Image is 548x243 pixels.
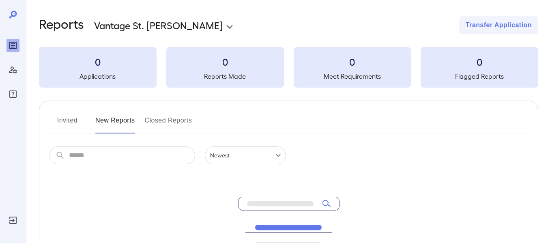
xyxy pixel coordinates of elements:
[39,71,157,81] h5: Applications
[205,146,286,164] div: Newest
[39,55,157,68] h3: 0
[49,114,86,133] button: Invited
[294,55,411,68] h3: 0
[95,114,135,133] button: New Reports
[39,47,538,88] summary: 0Applications0Reports Made0Meet Requirements0Flagged Reports
[459,16,538,34] button: Transfer Application
[39,16,84,34] h2: Reports
[6,63,19,76] div: Manage Users
[294,71,411,81] h5: Meet Requirements
[6,214,19,227] div: Log Out
[6,88,19,101] div: FAQ
[421,71,538,81] h5: Flagged Reports
[6,39,19,52] div: Reports
[166,71,284,81] h5: Reports Made
[94,19,223,32] p: Vantage St. [PERSON_NAME]
[421,55,538,68] h3: 0
[166,55,284,68] h3: 0
[145,114,192,133] button: Closed Reports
